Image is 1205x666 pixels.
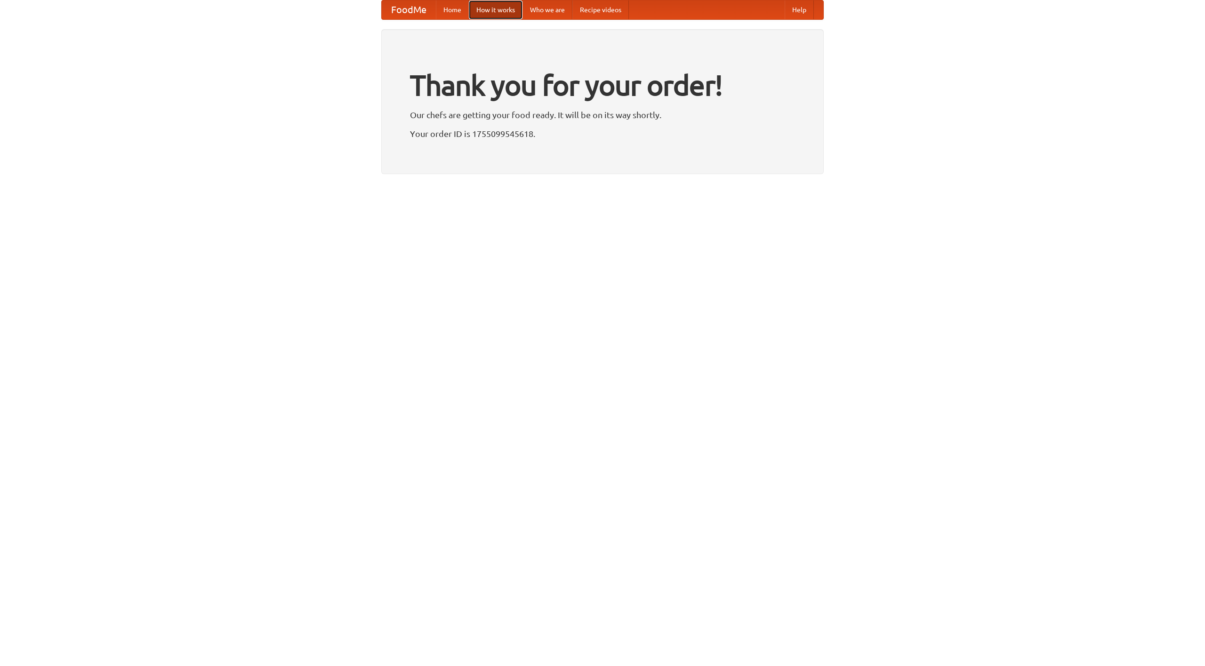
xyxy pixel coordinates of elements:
[382,0,436,19] a: FoodMe
[410,63,795,108] h1: Thank you for your order!
[410,108,795,122] p: Our chefs are getting your food ready. It will be on its way shortly.
[410,127,795,141] p: Your order ID is 1755099545618.
[469,0,522,19] a: How it works
[785,0,814,19] a: Help
[436,0,469,19] a: Home
[522,0,572,19] a: Who we are
[572,0,629,19] a: Recipe videos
